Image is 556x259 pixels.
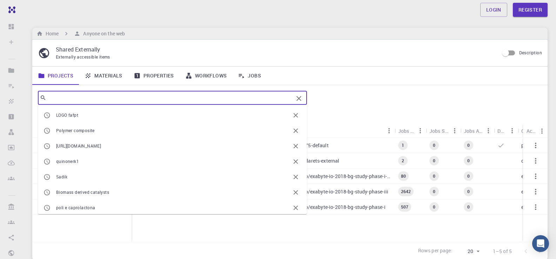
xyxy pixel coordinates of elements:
[513,3,548,17] a: Register
[430,158,438,164] span: 0
[383,125,395,136] button: Menu
[220,124,394,138] div: CLI Path
[497,124,507,138] div: Default
[483,125,494,136] button: Menu
[430,189,438,195] span: 0
[536,125,548,137] button: Menu
[519,50,542,55] span: Description
[128,67,180,85] a: Properties
[37,112,49,123] button: Columns
[464,124,483,138] div: Jobs Active
[399,158,407,164] span: 2
[493,248,512,255] p: 1–5 of 5
[56,189,109,195] span: Biomass derived catalysts
[56,174,67,179] span: Sadik
[56,158,79,164] span: quinonerk1
[455,246,482,257] div: 20
[464,158,473,164] span: 0
[523,124,548,138] div: Actions
[293,93,304,104] button: Clear
[6,6,15,13] img: logo
[56,54,110,60] span: Externally accessible items
[464,189,473,195] span: 0
[480,3,507,17] a: Login
[521,188,545,195] p: exabyte-io
[460,124,494,138] div: Jobs Active
[399,142,407,148] span: 1
[426,124,460,138] div: Jobs Subm.
[449,125,460,136] button: Menu
[224,173,391,180] p: /cluster-???-share/groups/exabyte-io/exabyte-io-2018-bg-study-phase-i-ph
[56,112,78,118] span: LOGO fafpt
[32,67,79,85] a: Projects
[430,142,438,148] span: 0
[56,143,101,149] span: [URL][DOMAIN_NAME]
[464,142,473,148] span: 0
[430,204,438,210] span: 0
[521,173,545,180] p: exabyte-io
[429,124,449,138] div: Jobs Subm.
[398,189,414,195] span: 2642
[43,30,59,38] h6: Home
[527,124,536,138] div: Actions
[521,204,545,211] p: exabyte-io
[415,125,426,136] button: Menu
[35,30,126,38] nav: breadcrumb
[80,30,125,38] h6: Anyone on the web
[56,45,493,54] p: Shared Externally
[395,124,426,138] div: Jobs Total
[56,128,95,133] span: Polymer composite
[521,157,547,164] p: dspodarets
[56,205,95,210] span: poli e caprolactona
[494,124,518,138] div: Default
[79,67,128,85] a: Materials
[232,67,267,85] a: Jobs
[398,173,409,179] span: 80
[464,173,473,179] span: 0
[418,247,453,255] p: Rows per page:
[398,204,411,210] span: 507
[430,173,438,179] span: 0
[521,142,542,149] p: pavlo175
[180,67,233,85] a: Workflows
[464,204,473,210] span: 0
[398,124,415,138] div: Jobs Total
[532,235,549,252] div: Open Intercom Messenger
[507,125,518,136] button: Menu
